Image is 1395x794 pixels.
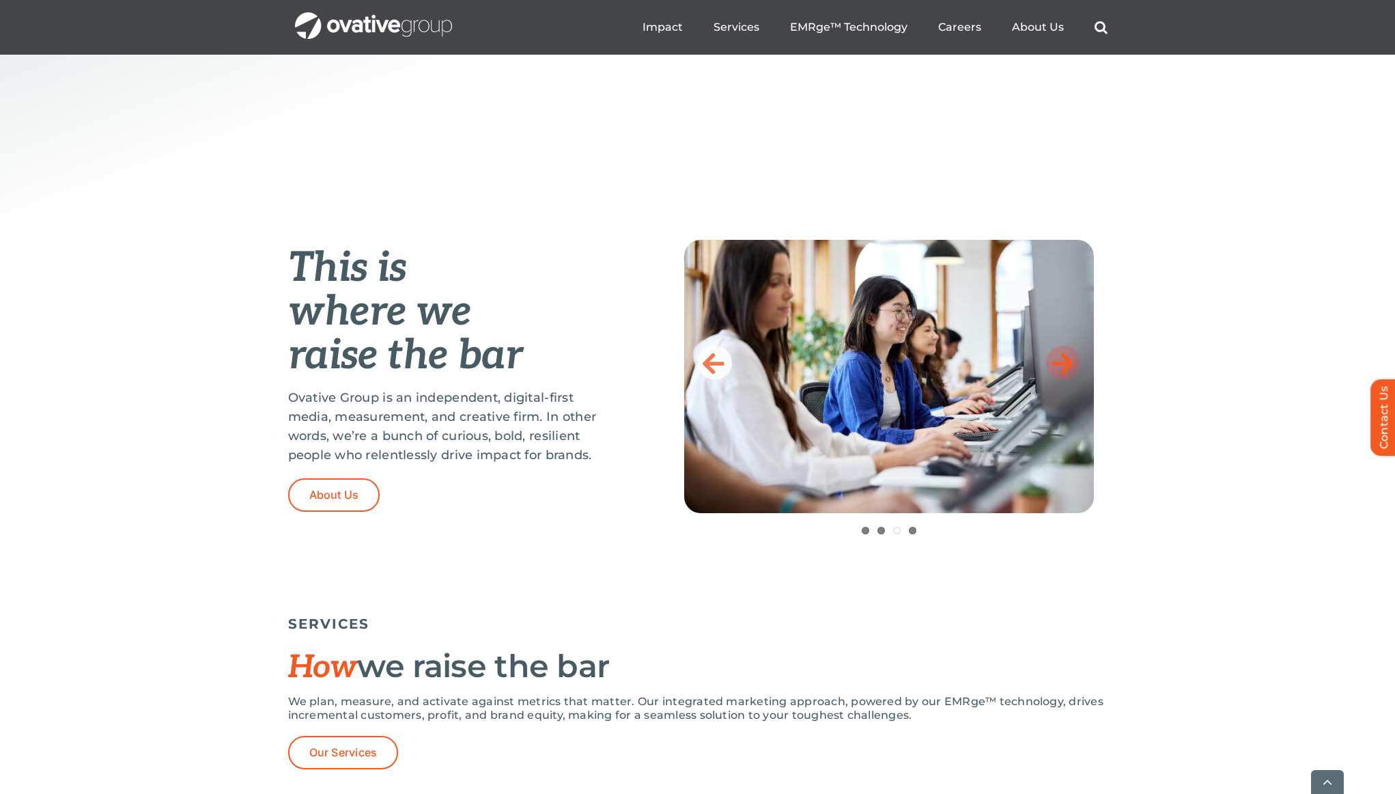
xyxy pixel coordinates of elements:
[288,616,1108,632] h5: SERVICES
[643,20,683,34] a: Impact
[288,331,522,381] em: raise the bar
[938,20,981,34] a: Careers
[288,648,358,687] span: How
[288,649,1108,685] h2: we raise the bar
[288,478,380,512] a: About Us
[877,527,885,534] a: 2
[790,20,907,34] a: EMRge™ Technology
[288,388,616,465] p: Ovative Group is an independent, digital-first media, measurement, and creative firm. In other wo...
[1012,20,1064,34] a: About Us
[288,736,399,769] a: Our Services
[309,746,378,759] span: Our Services
[288,288,472,337] em: where we
[295,11,452,24] a: OG_Full_horizontal_WHT
[862,527,869,534] a: 1
[684,240,1094,513] img: Home-Raise-the-Bar-3-scaled.jpg
[1095,20,1108,34] a: Search
[909,527,916,534] a: 4
[893,527,901,534] a: 3
[288,244,407,293] em: This is
[643,5,1108,49] nav: Menu
[288,695,1108,722] p: We plan, measure, and activate against metrics that matter. Our integrated marketing approach, po...
[309,489,359,502] span: About Us
[714,20,759,34] a: Services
